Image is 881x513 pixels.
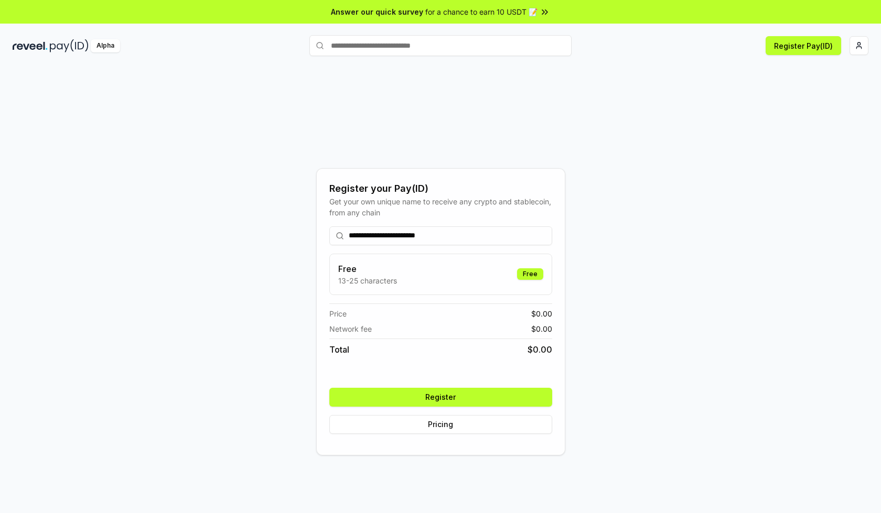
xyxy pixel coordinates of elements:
img: reveel_dark [13,39,48,52]
span: Price [329,308,347,319]
div: Free [517,268,543,280]
span: $ 0.00 [531,308,552,319]
span: Total [329,343,349,356]
button: Register Pay(ID) [766,36,841,55]
div: Get your own unique name to receive any crypto and stablecoin, from any chain [329,196,552,218]
span: $ 0.00 [531,323,552,334]
button: Pricing [329,415,552,434]
div: Alpha [91,39,120,52]
img: pay_id [50,39,89,52]
span: Answer our quick survey [331,6,423,17]
h3: Free [338,263,397,275]
span: $ 0.00 [528,343,552,356]
span: for a chance to earn 10 USDT 📝 [425,6,538,17]
div: Register your Pay(ID) [329,181,552,196]
span: Network fee [329,323,372,334]
p: 13-25 characters [338,275,397,286]
button: Register [329,388,552,407]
